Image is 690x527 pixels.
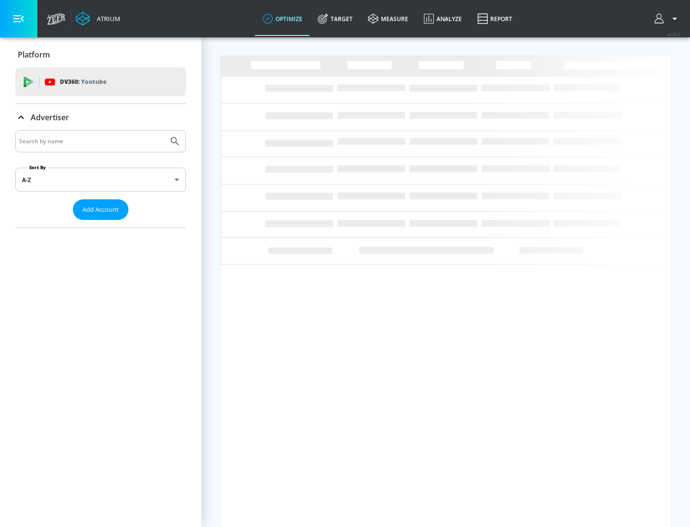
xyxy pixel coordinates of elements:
[15,168,186,192] div: A-Z
[15,68,186,96] div: DV360: Youtube
[15,220,186,228] nav: list of Advertiser
[93,14,120,23] div: Atrium
[81,77,106,87] p: Youtube
[82,204,119,215] span: Add Account
[470,1,520,36] a: Report
[73,199,128,220] button: Add Account
[15,104,186,131] div: Advertiser
[19,135,164,148] input: Search by name
[15,41,186,68] div: Platform
[60,77,106,87] p: DV360:
[360,1,416,36] a: measure
[310,1,360,36] a: Target
[15,130,186,228] div: Advertiser
[255,1,310,36] a: optimize
[667,32,680,37] span: v 4.25.2
[416,1,470,36] a: Analyze
[18,49,50,60] p: Platform
[31,112,69,123] p: Advertiser
[76,11,120,26] a: Atrium
[27,164,48,171] label: Sort By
